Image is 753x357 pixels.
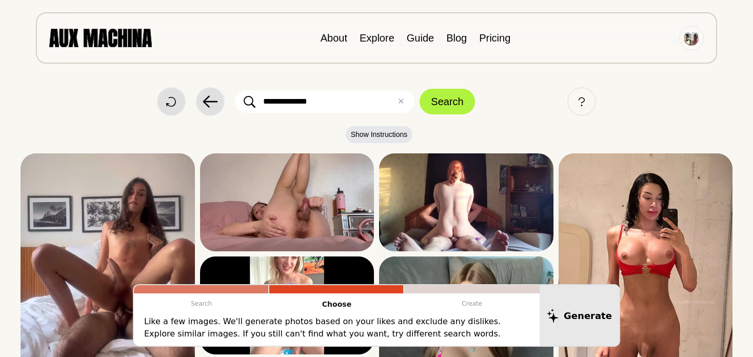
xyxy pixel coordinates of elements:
[134,293,269,314] p: Search
[269,293,405,315] p: Choose
[49,29,152,47] img: AUX MACHINA
[321,32,347,44] a: About
[144,315,529,340] p: Like a few images. We'll generate photos based on your likes and exclude any dislikes. Explore si...
[360,32,394,44] a: Explore
[379,153,553,251] img: Search result
[407,32,434,44] a: Guide
[404,293,540,314] p: Create
[567,87,596,116] button: Help
[684,30,699,46] img: Avatar
[540,285,619,346] button: Generate
[479,32,510,44] a: Pricing
[420,89,474,114] button: Search
[200,256,374,354] img: Search result
[446,32,467,44] a: Blog
[346,126,413,143] button: Show Instructions
[398,95,404,108] button: ✕
[196,87,225,116] button: Back
[200,153,374,251] img: Search result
